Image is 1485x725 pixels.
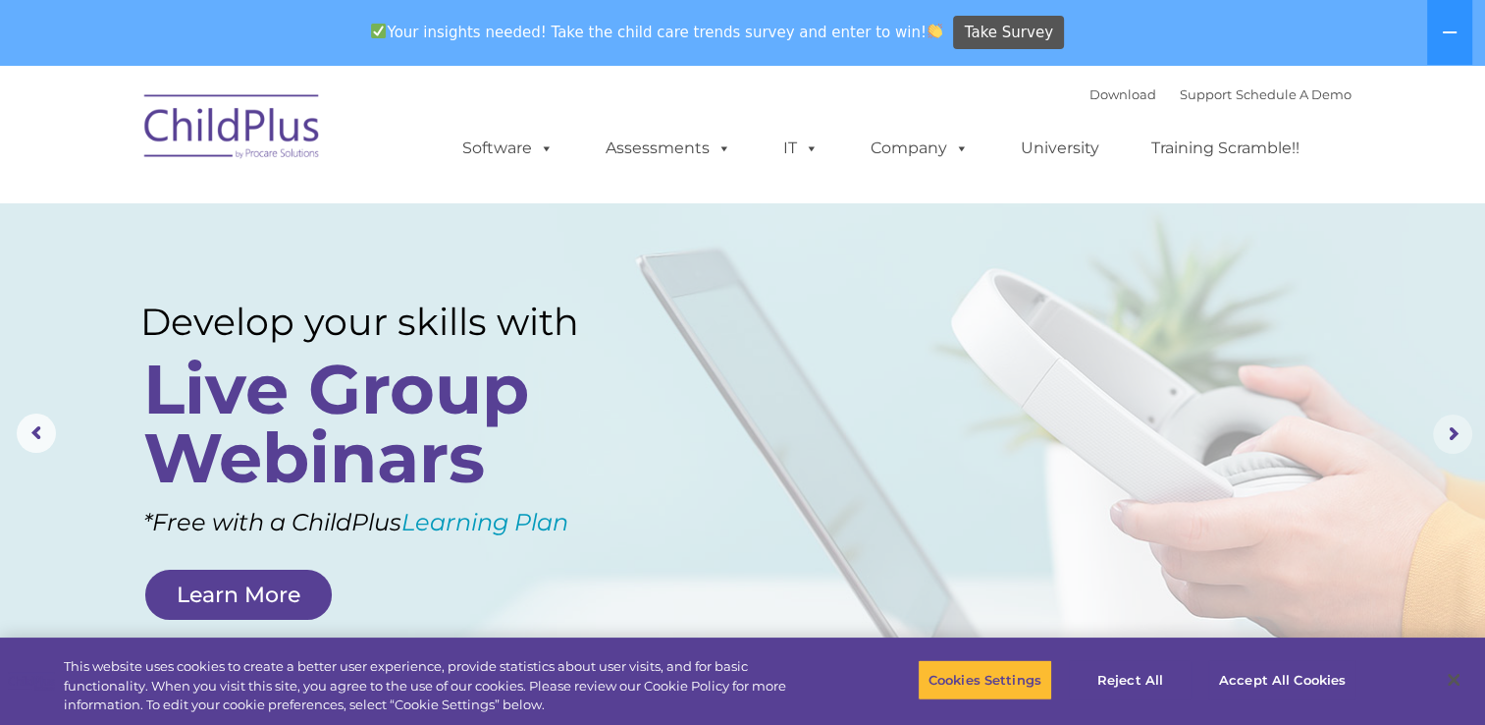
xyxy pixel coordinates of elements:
font: | [1089,86,1352,102]
button: Close [1432,658,1475,701]
rs-layer: Live Group Webinars [143,355,626,492]
span: Last name [273,130,333,144]
a: Take Survey [953,16,1064,50]
a: IT [764,129,838,168]
div: This website uses cookies to create a better user experience, provide statistics about user visit... [64,657,817,715]
img: ✅ [371,24,386,38]
a: Support [1180,86,1232,102]
img: ChildPlus by Procare Solutions [134,81,331,179]
button: Accept All Cookies [1208,659,1356,700]
button: Cookies Settings [918,659,1052,700]
a: Learn More [145,570,332,620]
span: Phone number [273,210,356,225]
button: Reject All [1069,659,1192,700]
a: Assessments [586,129,751,168]
a: Download [1089,86,1156,102]
a: Software [443,129,573,168]
a: Training Scramble!! [1132,129,1319,168]
a: Learning Plan [401,508,568,536]
span: Your insights needed! Take the child care trends survey and enter to win! [363,13,951,51]
a: Company [851,129,988,168]
span: Take Survey [965,16,1053,50]
rs-layer: Develop your skills with [140,300,631,344]
img: 👏 [928,24,942,38]
a: Schedule A Demo [1236,86,1352,102]
a: University [1001,129,1119,168]
rs-layer: *Free with a ChildPlus [143,500,667,544]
